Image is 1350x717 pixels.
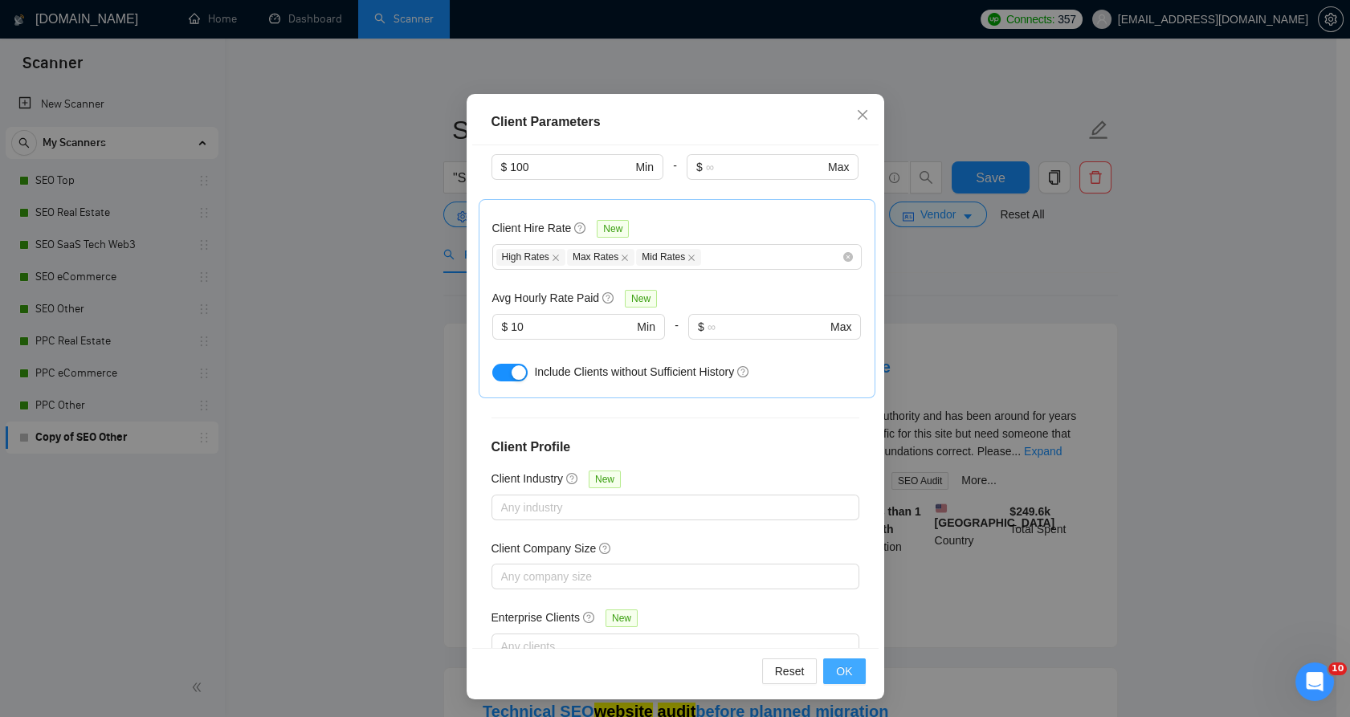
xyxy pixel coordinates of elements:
span: OK [836,662,852,680]
h5: Avg Hourly Rate Paid [492,289,600,307]
span: New [625,290,657,308]
span: Include Clients without Sufficient History [534,365,734,378]
span: Mid Rates [636,249,701,266]
span: Reset [775,662,805,680]
button: Reset [762,658,818,684]
span: close [621,254,629,262]
span: New [597,220,629,238]
span: New [589,471,621,488]
span: $ [698,318,704,336]
h5: Client Company Size [491,540,597,557]
iframe: Intercom live chat [1295,662,1334,701]
span: close [687,254,695,262]
span: $ [696,158,703,176]
span: $ [501,158,508,176]
h5: Client Industry [491,470,563,487]
span: question-circle [574,222,587,234]
span: $ [502,318,508,336]
input: ∞ [706,158,825,176]
input: ∞ [708,318,827,336]
div: Client Parameters [491,112,859,132]
span: 10 [1328,662,1347,675]
h4: Client Profile [491,438,859,457]
h5: Enterprise Clients [491,609,581,626]
span: Max [828,158,849,176]
span: question-circle [599,542,612,555]
span: question-circle [583,611,596,624]
span: close [552,254,560,262]
button: OK [823,658,865,684]
div: - [663,154,687,199]
span: Max [830,318,851,336]
input: 0 [511,318,634,336]
h5: Client Hire Rate [492,219,572,237]
span: question-circle [737,365,750,378]
span: close [856,108,869,121]
span: New [606,609,638,627]
span: close-circle [843,252,853,262]
button: Close [841,94,884,137]
div: - [665,314,688,359]
span: High Rates [496,249,565,266]
span: question-circle [602,291,615,304]
span: Max Rates [567,249,634,266]
input: 0 [510,158,632,176]
span: question-circle [566,472,579,485]
span: Min [637,318,655,336]
span: Min [635,158,654,176]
